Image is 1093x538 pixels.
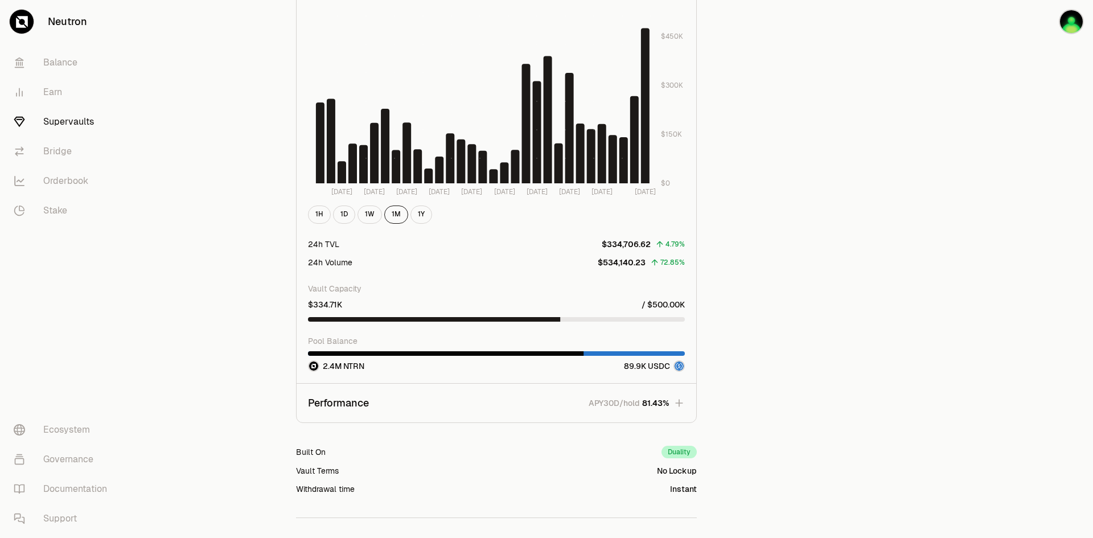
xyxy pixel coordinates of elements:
[635,187,656,196] tspan: [DATE]
[665,238,685,251] div: 4.79%
[5,107,123,137] a: Supervaults
[309,362,318,371] img: NTRN Logo
[642,299,685,310] p: / $500.00K
[589,397,640,409] p: APY30D/hold
[308,360,364,372] div: 2.4M NTRN
[308,299,342,310] p: $334.71K
[308,395,369,411] p: Performance
[1059,9,1084,34] img: Gee min
[429,187,450,196] tspan: [DATE]
[358,206,382,224] button: 1W
[5,48,123,77] a: Balance
[331,187,352,196] tspan: [DATE]
[5,474,123,504] a: Documentation
[642,397,669,409] span: 81.43%
[559,187,580,196] tspan: [DATE]
[5,445,123,474] a: Governance
[308,239,339,250] div: 24h TVL
[624,360,685,372] div: 89.9K USDC
[296,446,326,458] div: Built On
[364,187,385,196] tspan: [DATE]
[675,362,684,371] img: USDC Logo
[661,446,697,458] div: Duality
[661,179,670,188] tspan: $0
[5,77,123,107] a: Earn
[461,187,482,196] tspan: [DATE]
[660,256,685,269] div: 72.85%
[5,504,123,533] a: Support
[308,283,685,294] p: Vault Capacity
[5,137,123,166] a: Bridge
[598,257,646,268] p: $534,140.23
[5,166,123,196] a: Orderbook
[661,130,682,139] tspan: $150K
[494,187,515,196] tspan: [DATE]
[657,465,697,477] div: No Lockup
[333,206,355,224] button: 1D
[308,257,352,268] div: 24h Volume
[396,187,417,196] tspan: [DATE]
[296,465,339,477] div: Vault Terms
[670,483,697,495] div: Instant
[591,187,613,196] tspan: [DATE]
[384,206,408,224] button: 1M
[308,206,331,224] button: 1H
[308,335,685,347] p: Pool Balance
[661,32,683,42] tspan: $450K
[527,187,548,196] tspan: [DATE]
[297,384,696,422] button: PerformanceAPY30D/hold81.43%
[5,196,123,225] a: Stake
[296,483,355,495] div: Withdrawal time
[661,81,683,91] tspan: $300K
[5,415,123,445] a: Ecosystem
[602,239,651,250] p: $334,706.62
[410,206,432,224] button: 1Y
